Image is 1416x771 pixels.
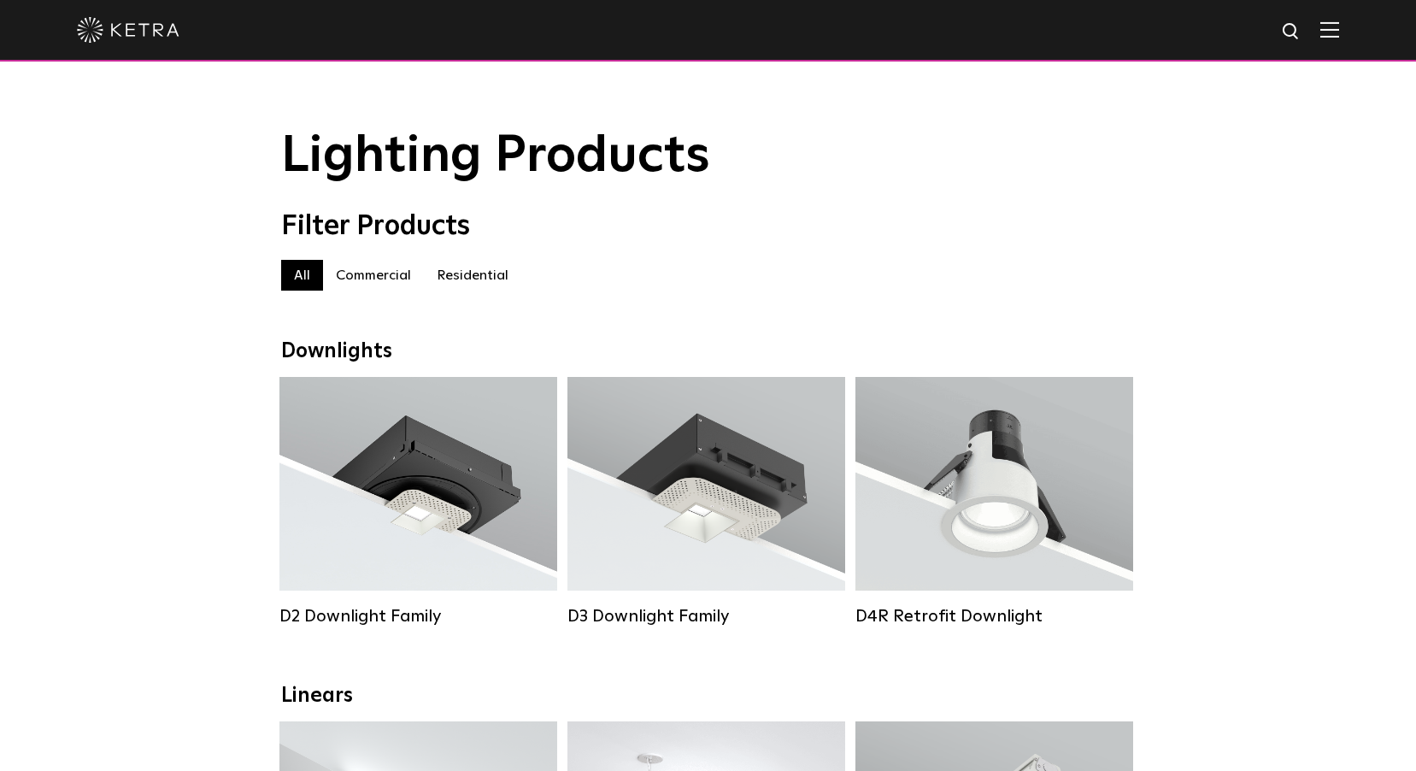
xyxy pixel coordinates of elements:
[855,377,1133,627] a: D4R Retrofit Downlight Lumen Output:800Colors:White / BlackBeam Angles:15° / 25° / 40° / 60°Watta...
[323,260,424,291] label: Commercial
[77,17,179,43] img: ketra-logo-2019-white
[567,606,845,627] div: D3 Downlight Family
[1320,21,1339,38] img: Hamburger%20Nav.svg
[855,606,1133,627] div: D4R Retrofit Downlight
[279,606,557,627] div: D2 Downlight Family
[1281,21,1302,43] img: search icon
[281,260,323,291] label: All
[281,339,1136,364] div: Downlights
[281,684,1136,709] div: Linears
[281,131,710,182] span: Lighting Products
[567,377,845,627] a: D3 Downlight Family Lumen Output:700 / 900 / 1100Colors:White / Black / Silver / Bronze / Paintab...
[279,377,557,627] a: D2 Downlight Family Lumen Output:1200Colors:White / Black / Gloss Black / Silver / Bronze / Silve...
[281,210,1136,243] div: Filter Products
[424,260,521,291] label: Residential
